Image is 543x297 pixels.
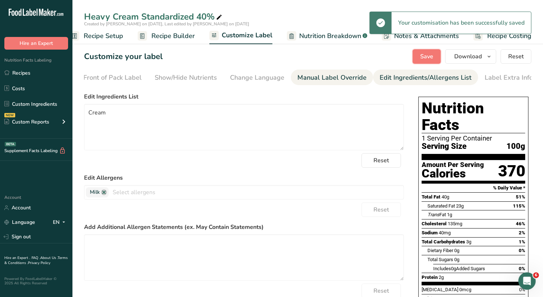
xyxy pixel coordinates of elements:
a: Recipe Costing [473,28,531,44]
span: Total Fat [422,194,440,200]
a: Hire an Expert . [4,255,30,260]
span: 0% [519,266,525,271]
span: 6 [533,272,539,278]
div: Powered By FoodLabelMaker © 2025 All Rights Reserved [4,277,68,285]
div: BETA [5,142,16,146]
span: Recipe Costing [487,31,531,41]
input: Select allergens [109,187,404,198]
a: FAQ . [32,255,40,260]
a: Terms & Conditions . [4,255,68,265]
span: 100g [506,142,525,151]
span: Serving Size [422,142,467,151]
span: Download [454,52,482,61]
div: Show/Hide Nutrients [155,73,217,83]
span: Recipe Setup [84,31,123,41]
div: Manual Label Override [297,73,367,83]
span: Customize Label [222,30,272,40]
a: Recipe Builder [138,28,195,44]
span: 0g [451,266,456,271]
span: Fat [427,212,446,217]
span: Saturated Fat [427,203,455,209]
a: Customize Label [209,27,272,45]
span: Nutrition Breakdown [299,31,361,41]
label: Edit Ingredients List [84,92,404,101]
iframe: Intercom live chat [518,272,536,290]
span: Protein [422,275,438,280]
span: 2g [439,275,444,280]
button: Hire an Expert [4,37,68,50]
span: 46% [516,221,525,226]
button: Save [413,49,441,64]
a: Nutrition Breakdown [287,28,367,44]
span: 2% [519,230,525,235]
div: Edit Ingredients/Allergens List [380,73,472,83]
span: Save [420,52,433,61]
div: Amount Per Serving [422,162,484,168]
div: Front of Pack Label [83,73,142,83]
span: 115% [513,203,525,209]
span: 23g [456,203,464,209]
span: Total Carbohydrates [422,239,465,244]
span: 51% [516,194,525,200]
span: 135mg [448,221,462,226]
span: 40mg [439,230,451,235]
span: 0% [519,287,525,292]
div: Your customisation has been successfully saved [392,12,531,34]
div: Label Extra Info [485,73,533,83]
a: Notes & Attachments [382,28,459,44]
span: Dietary Fiber [427,248,453,253]
div: Heavy Cream Standardized 40% [84,10,224,23]
span: 0mcg [459,287,471,292]
span: 0g [454,257,459,262]
span: Reset [373,156,389,165]
span: 0% [519,248,525,253]
span: Reset [373,286,389,295]
span: 0g [454,248,459,253]
span: Recipe Builder [151,31,195,41]
span: 40g [442,194,449,200]
section: % Daily Value * [422,184,525,192]
label: Edit Allergens [84,173,404,182]
span: 3g [466,239,471,244]
i: Trans [427,212,439,217]
button: Download [445,49,496,64]
h1: Nutrition Facts [422,100,525,133]
a: Language [4,216,35,229]
button: Reset [362,202,401,217]
span: 1% [519,239,525,244]
div: 370 [498,162,525,181]
span: Milk [90,188,100,196]
button: Reset [362,153,401,168]
button: Reset [501,49,531,64]
h1: Customize your label [84,51,163,63]
span: Sodium [422,230,438,235]
span: [MEDICAL_DATA] [422,287,458,292]
span: Reset [373,205,389,214]
label: Add Additional Allergen Statements (ex. May Contain Statements) [84,223,404,231]
span: Cholesterol [422,221,447,226]
a: Recipe Setup [70,28,123,44]
span: 1g [447,212,452,217]
span: Reset [508,52,524,61]
a: Privacy Policy [28,260,50,265]
span: Includes Added Sugars [433,266,485,271]
div: Change Language [230,73,284,83]
span: Total Sugars [427,257,453,262]
div: NEW [4,113,15,117]
div: EN [53,218,68,227]
div: Custom Reports [4,118,49,126]
span: Notes & Attachments [394,31,459,41]
a: About Us . [40,255,58,260]
span: Created by [PERSON_NAME] on [DATE], Last edited by [PERSON_NAME] on [DATE] [84,21,249,27]
div: 1 Serving Per Container [422,135,525,142]
div: Calories [422,168,484,179]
